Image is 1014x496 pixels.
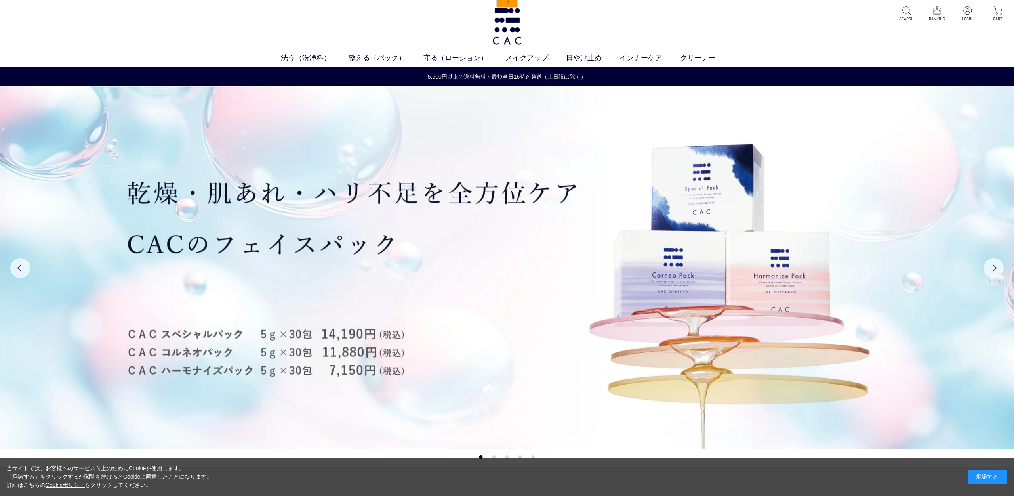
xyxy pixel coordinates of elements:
[927,6,947,22] a: RANKING
[897,16,916,22] p: SEARCH
[349,53,423,63] a: 整える（パック）
[281,53,349,63] a: 洗う（洗浄料）
[491,8,523,45] img: logo
[927,16,947,22] p: RANKING
[566,53,619,63] a: 日やけ止め
[0,73,1014,81] a: 5,500円以上で送料無料・最短当日16時迄発送（土日祝は除く）
[897,6,916,22] a: SEARCH
[958,16,977,22] p: LOGIN
[984,258,1004,278] button: Next
[680,53,734,63] a: クリーナー
[532,455,535,459] button: 5 of 5
[46,482,85,488] a: Cookieポリシー
[10,258,30,278] button: Previous
[492,455,496,459] button: 2 of 5
[479,455,483,459] button: 1 of 5
[505,53,566,63] a: メイクアップ
[423,53,505,63] a: 守る（ローション）
[518,455,522,459] button: 4 of 5
[7,464,213,489] div: 当サイトでは、お客様へのサービス向上のためにCookieを使用します。 「承諾する」をクリックするか閲覧を続けるとCookieに同意したことになります。 詳細はこちらの をクリックしてください。
[988,16,1008,22] p: CART
[505,455,509,459] button: 3 of 5
[619,53,680,63] a: インナーケア
[988,6,1008,22] a: CART
[958,6,977,22] a: LOGIN
[968,470,1007,484] div: 承諾する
